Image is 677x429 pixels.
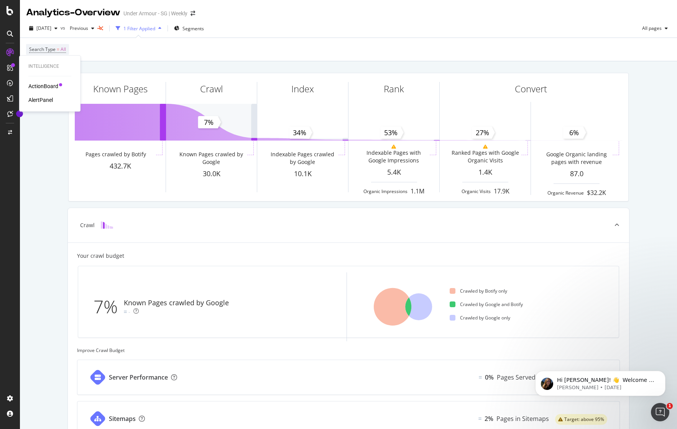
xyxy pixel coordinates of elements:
a: ActionBoard [28,82,58,90]
p: Message from Laura, sent 61w ago [33,29,132,36]
div: 1.1M [411,187,424,196]
div: Tooltip anchor [16,110,23,117]
div: 5.4K [348,167,439,177]
a: AlertPanel [28,96,53,104]
div: 1 Filter Applied [123,25,155,32]
img: Equal [478,418,481,420]
span: All [61,44,66,55]
div: Under Armour - SG | Weekly [123,10,187,17]
span: All pages [639,25,662,31]
span: Previous [67,25,88,31]
div: Crawled by Google only [450,314,510,321]
div: Your crawl budget [77,252,124,260]
div: Crawled by Botify only [450,288,507,294]
div: 432.7K [75,161,166,171]
div: 2% [485,414,493,423]
div: Index [291,82,314,95]
div: Crawled by Google and Botify [450,301,523,308]
div: Pages crawled by Botify [85,151,146,158]
iframe: Intercom notifications message [524,355,677,408]
div: Sitemaps [109,414,136,423]
div: 7% [94,294,124,319]
button: All pages [639,22,671,34]
div: Intelligence [28,63,71,70]
img: Equal [479,376,482,378]
button: Segments [171,22,207,34]
span: Target: above 95% [564,417,604,422]
img: block-icon [101,221,113,229]
div: Indexable Pages with Google Impressions [359,149,428,164]
div: warning label [555,414,607,425]
div: Crawl [80,221,95,229]
div: Analytics - Overview [26,6,120,19]
div: Improve Crawl Budget [77,347,620,354]
div: Organic Impressions [363,188,408,195]
div: 10.1K [257,169,348,179]
span: Segments [182,25,204,32]
span: = [57,46,59,52]
div: Indexable Pages crawled by Google [268,151,337,166]
div: 30.0K [166,169,257,179]
div: arrow-right-arrow-left [191,11,195,16]
button: [DATE] [26,22,61,34]
div: Known Pages crawled by Google [177,151,245,166]
span: Hi [PERSON_NAME]! 👋 Welcome to Botify chat support! Have a question? Reply to this message and ou... [33,22,132,66]
div: Rank [384,82,404,95]
button: Previous [67,22,97,34]
div: Crawl [200,82,223,95]
iframe: Intercom live chat [651,403,669,421]
div: - [128,308,130,316]
span: 2025 Oct. 2nd [36,25,51,31]
div: Pages Served Fast [497,373,549,382]
img: Equal [124,311,127,313]
div: Known Pages [93,82,148,95]
div: Server Performance [109,373,168,382]
span: 1 [667,403,673,409]
span: Search Type [29,46,56,52]
button: 1 Filter Applied [113,22,164,34]
div: Pages in Sitemaps [496,414,549,423]
div: Known Pages crawled by Google [124,298,229,308]
div: 0% [485,373,494,382]
span: vs [61,25,67,31]
a: Server PerformanceEqual0%Pages Served Fastwarning label [77,360,620,395]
